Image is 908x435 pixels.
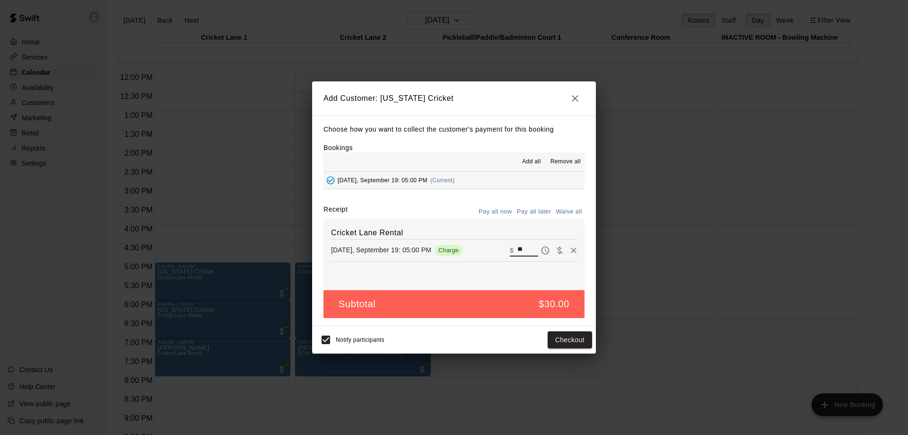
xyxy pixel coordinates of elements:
[338,177,428,184] span: [DATE], September 19: 05:00 PM
[435,247,463,254] span: Charge
[476,204,515,219] button: Pay all now
[312,81,596,115] h2: Add Customer: [US_STATE] Cricket
[323,144,353,151] label: Bookings
[567,243,581,257] button: Remove
[339,298,375,311] h5: Subtotal
[539,298,569,311] h5: $30.00
[538,246,552,254] span: Pay later
[323,173,338,187] button: Added - Collect Payment
[547,154,585,169] button: Remove all
[553,204,585,219] button: Waive all
[522,157,541,167] span: Add all
[430,177,455,184] span: (Current)
[515,204,554,219] button: Pay all later
[548,331,592,349] button: Checkout
[510,246,514,255] p: $
[331,227,577,239] h6: Cricket Lane Rental
[552,246,567,254] span: Waive payment
[550,157,581,167] span: Remove all
[323,124,585,135] p: Choose how you want to collect the customer's payment for this booking
[323,172,585,189] button: Added - Collect Payment[DATE], September 19: 05:00 PM(Current)
[516,154,547,169] button: Add all
[323,204,348,219] label: Receipt
[331,245,431,255] p: [DATE], September 19: 05:00 PM
[336,337,384,343] span: Notify participants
